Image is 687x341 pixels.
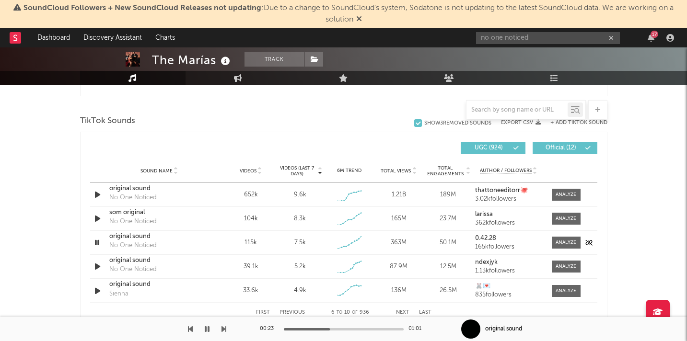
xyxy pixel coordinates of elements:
[256,310,270,315] button: First
[109,193,157,203] div: No One Noticed
[501,120,541,125] button: Export CSV
[279,310,305,315] button: Previous
[229,262,273,272] div: 39.1k
[651,31,658,38] div: 17
[376,190,421,200] div: 1.21B
[648,34,654,42] button: 17
[467,145,511,151] span: UGC ( 924 )
[396,310,409,315] button: Next
[541,120,607,125] button: + Add TikTok Sound
[324,307,377,318] div: 6 10 936
[109,265,157,274] div: No One Noticed
[475,187,528,193] strong: thattoneeditorr🐙
[229,238,273,248] div: 115k
[539,145,583,151] span: Official ( 12 )
[550,120,607,125] button: + Add TikTok Sound
[376,238,421,248] div: 363M
[23,4,261,12] span: SoundCloud Followers + New SoundCloud Releases not updating
[278,165,316,177] span: Videos (last 7 days)
[475,220,542,227] div: 362k followers
[352,310,358,315] span: of
[475,292,542,298] div: 835 followers
[475,235,542,242] a: 0.42.28
[475,259,498,265] strong: ndexjyk
[461,142,525,154] button: UGC(924)
[31,28,77,47] a: Dashboard
[294,190,306,200] div: 9.6k
[426,286,470,296] div: 26.5M
[426,214,470,224] div: 23.7M
[475,268,542,274] div: 1.13k followers
[356,16,362,23] span: Dismiss
[475,283,490,289] strong: 🐰💌
[376,286,421,296] div: 136M
[475,259,542,266] a: ndexjyk
[109,289,128,299] div: Sienna
[426,190,470,200] div: 189M
[152,52,233,68] div: The Marías
[109,184,210,193] a: original sound
[476,32,620,44] input: Search for artists
[426,262,470,272] div: 12.5M
[480,168,532,174] span: Author / Followers
[240,168,256,174] span: Videos
[475,235,496,241] strong: 0.42.28
[229,190,273,200] div: 652k
[109,280,210,289] a: original sound
[475,283,542,290] a: 🐰💌
[426,165,465,177] span: Total Engagements
[260,323,279,335] div: 00:23
[294,286,306,296] div: 4.9k
[475,196,542,203] div: 3.02k followers
[294,214,306,224] div: 8.3k
[294,262,306,272] div: 5.2k
[408,323,428,335] div: 01:01
[426,238,470,248] div: 50.1M
[109,208,210,217] a: som original
[466,106,568,114] input: Search by song name or URL
[376,262,421,272] div: 87.9M
[77,28,149,47] a: Discovery Assistant
[419,310,431,315] button: Last
[140,168,173,174] span: Sound Name
[327,167,372,174] div: 6M Trend
[109,232,210,241] a: original sound
[245,52,304,67] button: Track
[229,214,273,224] div: 104k
[109,256,210,265] a: original sound
[23,4,674,23] span: : Due to a change to SoundCloud's system, Sodatone is not updating to the latest SoundCloud data....
[376,214,421,224] div: 165M
[533,142,597,154] button: Official(12)
[424,120,491,126] div: Show 3 Removed Sounds
[475,187,542,194] a: thattoneeditorr🐙
[381,168,411,174] span: Total Views
[109,217,157,227] div: No One Noticed
[475,211,493,217] strong: larissa
[485,325,522,333] div: original sound
[475,211,542,218] a: larissa
[80,115,135,127] span: TikTok Sounds
[149,28,182,47] a: Charts
[294,238,306,248] div: 7.5k
[229,286,273,296] div: 33.6k
[337,310,342,315] span: to
[475,244,542,250] div: 165k followers
[109,241,157,250] div: No One Noticed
